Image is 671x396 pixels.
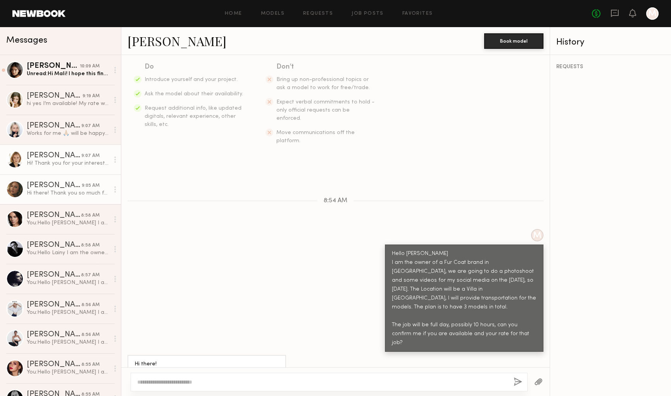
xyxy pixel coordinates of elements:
[27,361,81,368] div: [PERSON_NAME]
[81,361,100,368] div: 8:55 AM
[225,11,242,16] a: Home
[556,64,665,70] div: REQUESTS
[81,331,100,339] div: 8:56 AM
[81,272,100,279] div: 8:57 AM
[27,70,109,77] div: Unread: Hi Mali! I hope this finds you well, and it is lovely to connect with you! Your line look...
[27,62,80,70] div: [PERSON_NAME]
[145,91,243,96] span: Ask the model about their availability.
[352,11,384,16] a: Job Posts
[6,36,47,45] span: Messages
[27,241,81,249] div: [PERSON_NAME]
[484,33,543,49] button: Book model
[646,7,659,20] a: M
[81,122,100,130] div: 9:07 AM
[27,279,109,286] div: You: Hello [PERSON_NAME] I am the owner of a Fur Coat brand in [GEOGRAPHIC_DATA], we are going to...
[276,130,355,143] span: Move communications off the platform.
[261,11,285,16] a: Models
[81,242,100,249] div: 8:58 AM
[27,92,83,100] div: [PERSON_NAME]
[27,219,109,227] div: You: Hello [PERSON_NAME] I am the owner of a Fur Coat brand in [GEOGRAPHIC_DATA], we are going to...
[27,189,109,197] div: Hi there! Thank you so much for reaching out- yes I am available :) my day time rate is usually $...
[27,331,81,339] div: [PERSON_NAME]
[27,301,81,309] div: [PERSON_NAME]
[27,212,81,219] div: [PERSON_NAME]
[27,152,81,160] div: [PERSON_NAME]
[276,77,370,90] span: Bring up non-professional topics or ask a model to work for free/trade.
[27,130,109,137] div: Works for me 🙏🏼 will be happy to work together . Let me know once it’s confirmed 👼🏼
[83,93,100,100] div: 9:19 AM
[128,33,226,49] a: [PERSON_NAME]
[81,301,100,309] div: 8:56 AM
[27,122,81,130] div: [PERSON_NAME]
[145,62,244,72] div: Do
[276,62,376,72] div: Don’t
[27,339,109,346] div: You: Hello [PERSON_NAME] I am the owner of a Fur Coat brand in [GEOGRAPHIC_DATA], we are going to...
[556,38,665,47] div: History
[81,152,100,160] div: 9:07 AM
[27,160,109,167] div: Hi! Thank you for your interest to book me but unfortunately I am not available this day already.
[27,309,109,316] div: You: Hello [PERSON_NAME] I am the owner of a Fur Coat brand in [GEOGRAPHIC_DATA], we are going to...
[484,37,543,44] a: Book model
[145,106,241,127] span: Request additional info, like updated digitals, relevant experience, other skills, etc.
[27,100,109,107] div: hi yes I’m available! My rate would be around $150 per hour!
[303,11,333,16] a: Requests
[82,182,100,189] div: 9:05 AM
[276,100,374,121] span: Expect verbal commitments to hold - only official requests can be enforced.
[80,63,100,70] div: 10:09 AM
[27,271,81,279] div: [PERSON_NAME]
[392,250,536,347] div: Hello [PERSON_NAME] I am the owner of a Fur Coat brand in [GEOGRAPHIC_DATA], we are going to do a...
[27,368,109,376] div: You: Hello [PERSON_NAME] I am the owner of a Fur Coat brand in [GEOGRAPHIC_DATA], we are going to...
[145,77,238,82] span: Introduce yourself and your project.
[324,198,347,204] span: 8:54 AM
[27,249,109,257] div: You: Hello Lainy I am the owner of a Fur Coat brand in [GEOGRAPHIC_DATA], we are going to do a ph...
[81,212,100,219] div: 8:58 AM
[135,360,279,396] div: Hi there! Thank you so much for reaching out- yes I am available :) my day time rate is usually $...
[402,11,433,16] a: Favorites
[27,182,82,189] div: [PERSON_NAME]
